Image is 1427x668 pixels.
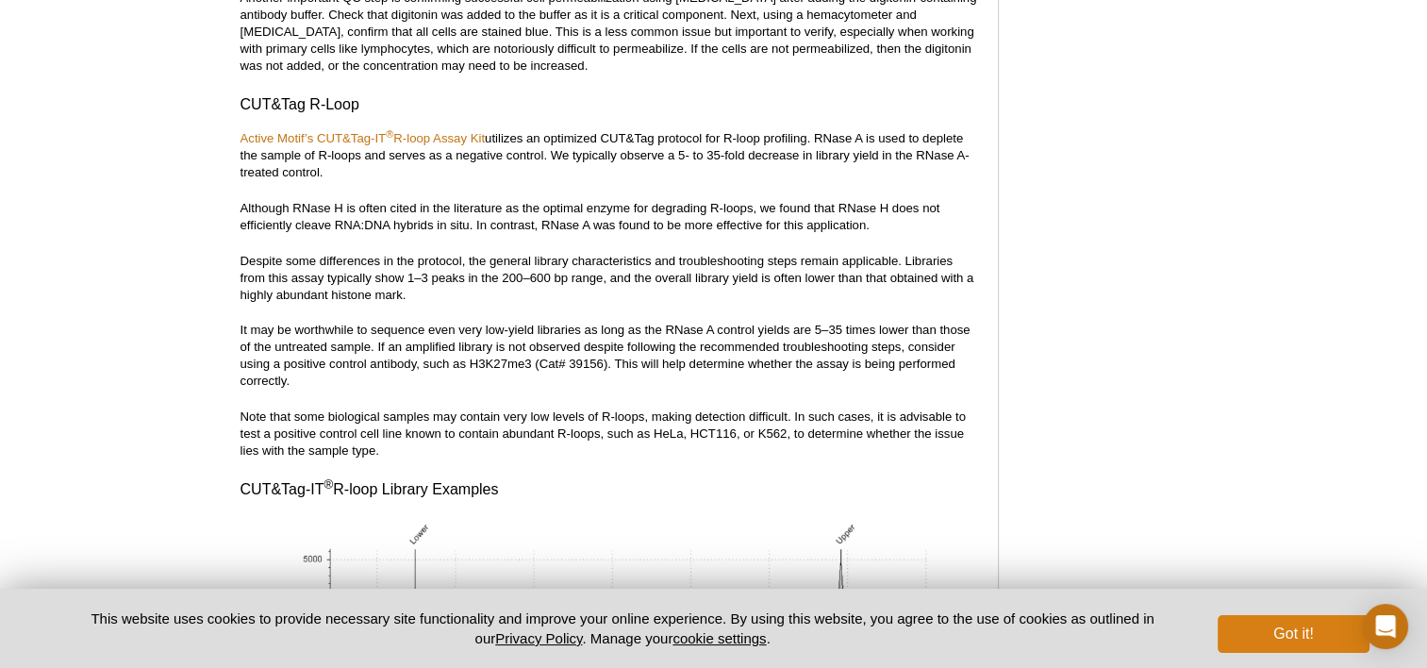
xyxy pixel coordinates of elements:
h3: CUT&Tag-IT R-loop Library Examples [241,478,979,501]
p: This website uses cookies to provide necessary site functionality and improve your online experie... [58,609,1187,648]
p: Although RNase H is often cited in the literature as the optimal enzyme for degrading R-loops, we... [241,200,979,234]
sup: ® [324,477,333,492]
button: cookie settings [672,630,766,646]
p: Despite some differences in the protocol, the general library characteristics and troubleshooting... [241,253,979,304]
p: It may be worthwhile to sequence even very low-yield libraries as long as the RNase A control yie... [241,322,979,390]
a: Privacy Policy [495,630,582,646]
h3: CUT&Tag R-Loop [241,93,979,116]
button: Got it! [1218,615,1369,653]
div: Open Intercom Messenger [1363,604,1408,649]
p: Note that some biological samples may contain very low levels of R-loops, making detection diffic... [241,409,979,459]
p: utilizes an optimized CUT&Tag protocol for R-loop profiling. RNase A is used to deplete the sampl... [241,130,979,181]
a: Active Motif’s CUT&Tag-IT®R-loop Assay Kit [241,131,485,145]
sup: ® [386,128,393,140]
